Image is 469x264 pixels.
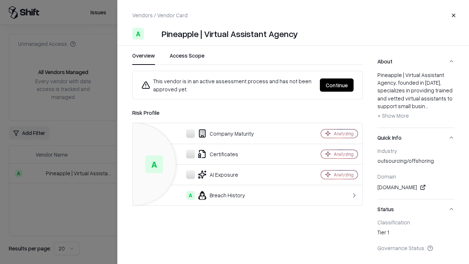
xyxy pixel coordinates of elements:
div: A [186,191,195,200]
div: A [145,155,163,173]
div: Certificates [139,150,295,158]
div: Company Maturity [139,129,295,138]
button: Overview [132,52,155,65]
div: Pineapple | Virtual Assistant Agency, founded in [DATE], specializes in providing trained and vet... [377,71,454,122]
div: Quick Info [377,147,454,199]
div: [DOMAIN_NAME] [377,183,454,192]
div: AI Exposure [139,170,295,179]
span: + Show More [377,112,409,119]
div: outsourcing/offshoring [377,157,454,167]
div: Classification [377,219,454,225]
img: Pineapple | Virtual Assistant Agency [147,28,159,40]
div: Governance Status [377,245,454,251]
div: Tier 1 [377,228,454,239]
p: Vendors / Vendor Card [132,11,188,19]
div: A [132,28,144,40]
div: Pineapple | Virtual Assistant Agency [162,28,298,40]
div: About [377,71,454,128]
div: Risk Profile [132,108,363,117]
button: Access Scope [170,52,204,65]
div: Breach History [139,191,295,200]
div: Domain [377,173,454,180]
div: This vendor is in an active assessment process and has not been approved yet. [141,77,314,93]
button: Status [377,199,454,219]
button: Quick Info [377,128,454,147]
div: Industry [377,147,454,154]
div: Analyzing [334,131,354,137]
span: ... [425,103,428,109]
button: Continue [320,78,354,92]
div: Analyzing [334,151,354,157]
button: About [377,52,454,71]
div: Analyzing [334,172,354,178]
button: + Show More [377,110,409,122]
